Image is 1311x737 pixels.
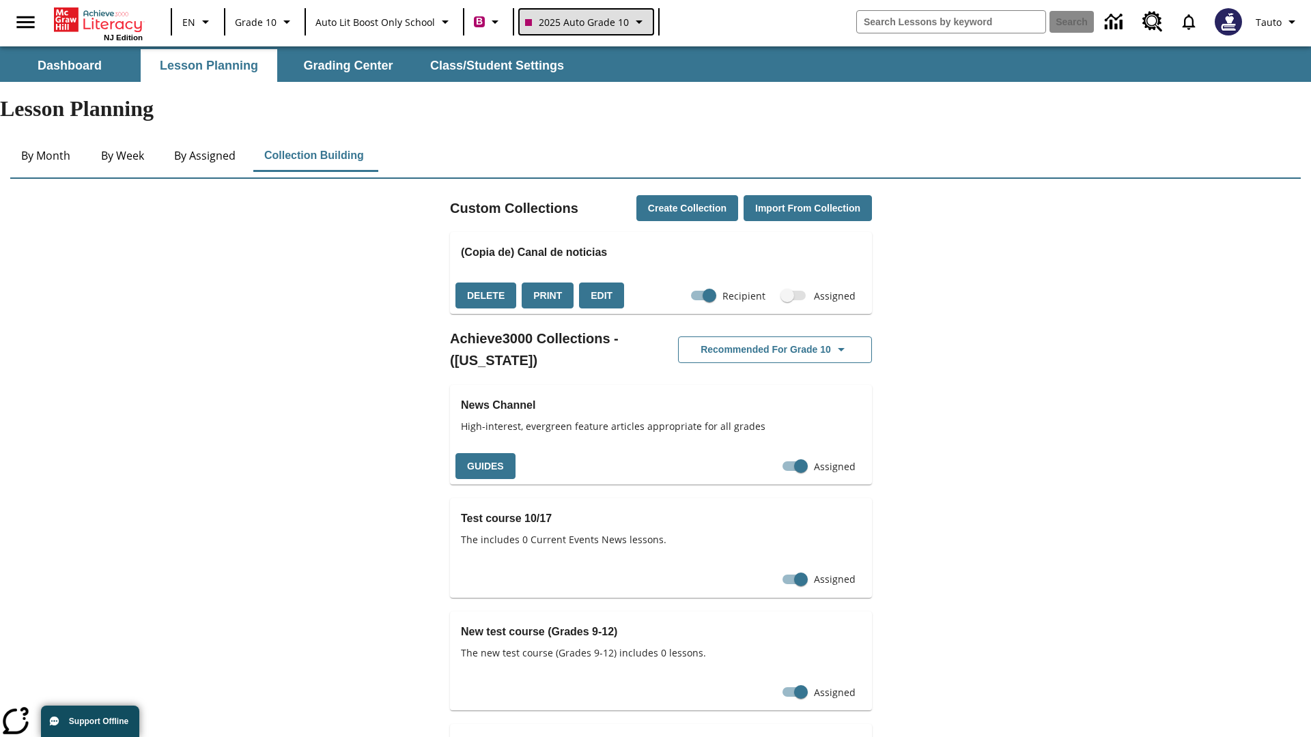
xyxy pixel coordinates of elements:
[182,15,195,29] span: EN
[814,459,856,474] span: Assigned
[54,6,143,33] a: Home
[1097,3,1134,41] a: Data Center
[814,289,856,303] span: Assigned
[450,328,661,371] h2: Achieve3000 Collections - ([US_STATE])
[455,453,516,480] button: Guides
[636,195,738,222] button: Create Collection
[41,706,139,737] button: Support Offline
[461,509,861,528] h3: Test course 10/17
[450,197,578,219] h2: Custom Collections
[525,15,629,29] span: 2025 Auto Grade 10
[253,139,375,172] button: Collection Building
[522,283,574,309] button: Print, will open in a new window
[280,49,417,82] button: Grading Center
[518,8,654,35] button: Class: 2025 Auto Grade 10, Select your class
[678,336,872,363] button: Recommended for Grade 10
[722,289,765,303] span: Recipient
[10,139,81,172] button: By Month
[461,243,861,262] h3: (Copia de) Canal de noticias
[461,419,861,433] span: High-interest, evergreen feature articles appropriate for all grades
[141,49,277,82] button: Lesson Planning
[315,15,435,29] span: Auto Lit Boost only School
[814,685,856,699] span: Assigned
[5,2,46,42] button: Open side menu
[476,13,483,30] span: B
[1256,15,1282,29] span: Tauto
[69,717,128,726] span: Support Offline
[461,622,861,641] h3: New test course (Grades 9-12)
[579,283,624,309] button: Edit
[468,10,509,34] button: Boost Class color is violet red. Change class color
[176,10,220,34] button: Language: EN, Select a language
[163,139,246,172] button: By Assigned
[1,49,138,82] button: Dashboard
[235,15,277,29] span: Grade 10
[54,5,143,42] div: Home
[229,10,300,34] button: Grade: Grade 10, Select a grade
[1134,3,1171,40] a: Resource Center, Will open in new tab
[814,572,856,586] span: Assigned
[857,11,1045,33] input: search field
[461,532,861,547] span: The includes 0 Current Events News lessons.
[1215,8,1242,35] img: Avatar
[461,646,861,660] span: The new test course (Grades 9-12) includes 0 lessons.
[1171,4,1207,40] a: Notifications
[419,49,575,82] button: Class/Student Settings
[455,283,516,309] button: Delete
[310,10,459,34] button: School: Auto Lit Boost only School, Select your school
[1207,4,1250,40] button: Select a new avatar
[744,195,872,222] button: Import from Collection
[1250,10,1306,34] button: Profile/Settings
[88,139,156,172] button: By Week
[461,396,861,415] h3: News Channel
[104,33,143,42] span: NJ Edition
